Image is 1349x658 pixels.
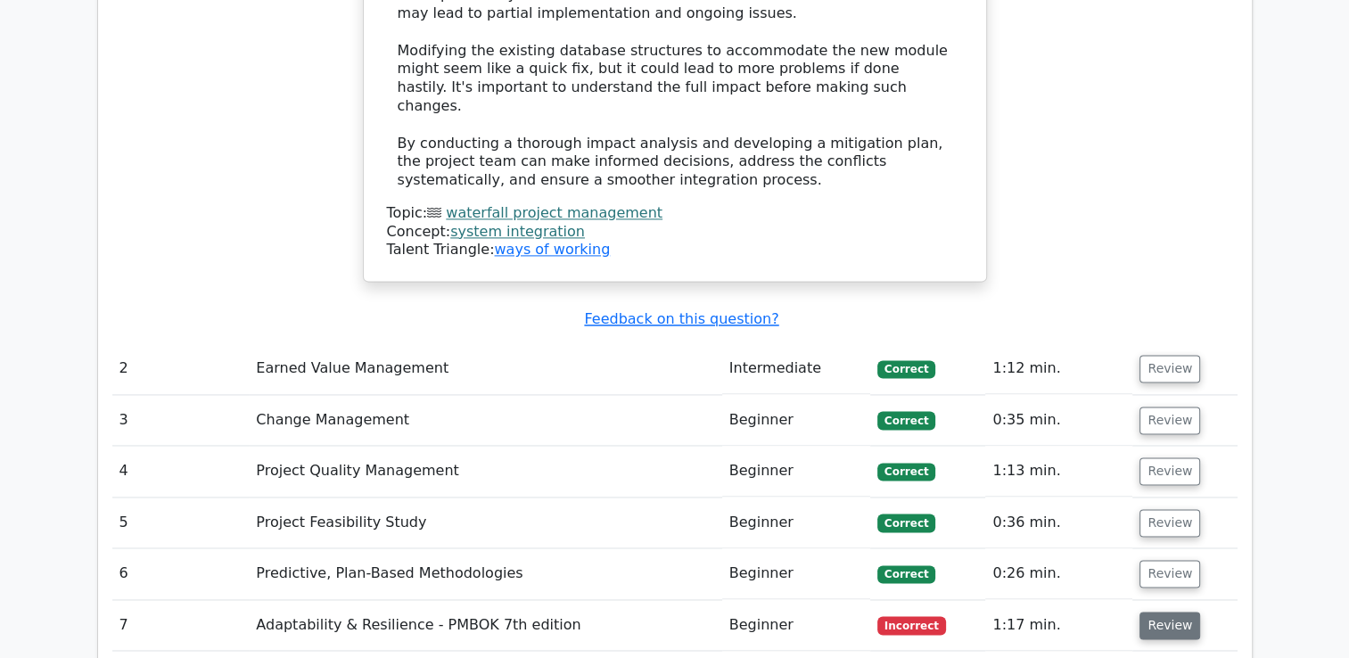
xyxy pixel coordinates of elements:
[985,548,1132,599] td: 0:26 min.
[722,446,870,497] td: Beginner
[387,204,963,259] div: Talent Triangle:
[112,446,250,497] td: 4
[112,498,250,548] td: 5
[985,343,1132,394] td: 1:12 min.
[877,463,935,481] span: Correct
[1139,560,1200,588] button: Review
[446,204,662,221] a: waterfall project management
[249,498,721,548] td: Project Feasibility Study
[877,360,935,378] span: Correct
[249,446,721,497] td: Project Quality Management
[249,343,721,394] td: Earned Value Management
[722,395,870,446] td: Beginner
[249,395,721,446] td: Change Management
[1139,355,1200,382] button: Review
[1139,509,1200,537] button: Review
[494,241,610,258] a: ways of working
[722,498,870,548] td: Beginner
[112,548,250,599] td: 6
[985,446,1132,497] td: 1:13 min.
[877,616,946,634] span: Incorrect
[722,548,870,599] td: Beginner
[722,600,870,651] td: Beginner
[877,565,935,583] span: Correct
[985,498,1132,548] td: 0:36 min.
[112,343,250,394] td: 2
[249,600,721,651] td: Adaptability & Resilience - PMBOK 7th edition
[985,600,1132,651] td: 1:17 min.
[112,600,250,651] td: 7
[584,310,778,327] a: Feedback on this question?
[877,411,935,429] span: Correct
[112,395,250,446] td: 3
[722,343,870,394] td: Intermediate
[387,223,963,242] div: Concept:
[1139,407,1200,434] button: Review
[877,514,935,531] span: Correct
[985,395,1132,446] td: 0:35 min.
[249,548,721,599] td: Predictive, Plan-Based Methodologies
[1139,457,1200,485] button: Review
[387,204,963,223] div: Topic:
[1139,612,1200,639] button: Review
[450,223,585,240] a: system integration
